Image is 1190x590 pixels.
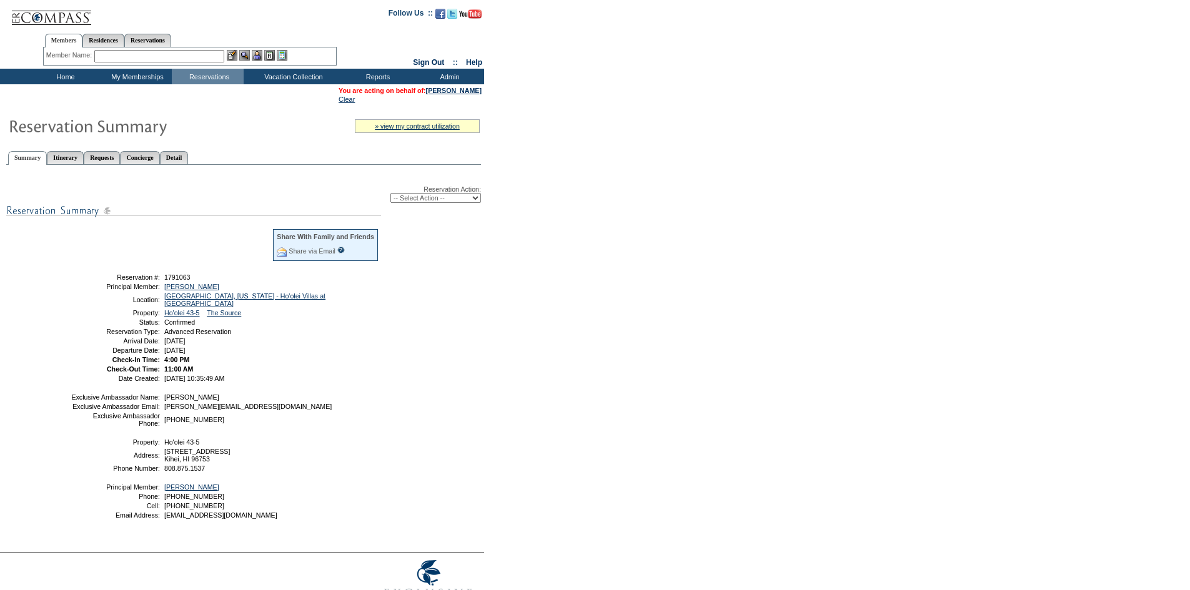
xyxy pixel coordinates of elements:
[71,318,160,326] td: Status:
[164,292,325,307] a: [GEOGRAPHIC_DATA], [US_STATE] - Ho'olei Villas at [GEOGRAPHIC_DATA]
[412,69,484,84] td: Admin
[289,247,335,255] a: Share via Email
[227,50,237,61] img: b_edit.gif
[277,233,374,240] div: Share With Family and Friends
[459,9,482,19] img: Subscribe to our YouTube Channel
[71,309,160,317] td: Property:
[340,69,412,84] td: Reports
[120,151,159,164] a: Concierge
[244,69,340,84] td: Vacation Collection
[71,292,160,307] td: Location:
[435,9,445,19] img: Become our fan on Facebook
[164,403,332,410] span: [PERSON_NAME][EMAIL_ADDRESS][DOMAIN_NAME]
[84,151,120,164] a: Requests
[71,393,160,401] td: Exclusive Ambassador Name:
[82,34,124,47] a: Residences
[124,34,171,47] a: Reservations
[71,438,160,446] td: Property:
[164,356,189,363] span: 4:00 PM
[71,493,160,500] td: Phone:
[160,151,189,164] a: Detail
[71,283,160,290] td: Principal Member:
[277,50,287,61] img: b_calculator.gif
[71,347,160,354] td: Departure Date:
[435,12,445,20] a: Become our fan on Facebook
[71,328,160,335] td: Reservation Type:
[164,375,224,382] span: [DATE] 10:35:49 AM
[71,511,160,519] td: Email Address:
[339,96,355,103] a: Clear
[164,365,193,373] span: 11:00 AM
[164,318,195,326] span: Confirmed
[447,12,457,20] a: Follow us on Twitter
[164,347,186,354] span: [DATE]
[71,483,160,491] td: Principal Member:
[239,50,250,61] img: View
[6,203,381,219] img: subTtlResSummary.gif
[112,356,160,363] strong: Check-In Time:
[71,448,160,463] td: Address:
[45,34,83,47] a: Members
[28,69,100,84] td: Home
[207,309,241,317] a: The Source
[71,502,160,509] td: Cell:
[164,493,224,500] span: [PHONE_NUMBER]
[71,337,160,345] td: Arrival Date:
[453,58,458,67] span: ::
[164,448,230,463] span: [STREET_ADDRESS] Kihei, HI 96753
[413,58,444,67] a: Sign Out
[71,375,160,382] td: Date Created:
[164,273,191,281] span: 1791063
[71,403,160,410] td: Exclusive Ambassador Email:
[164,328,231,335] span: Advanced Reservation
[6,185,481,203] div: Reservation Action:
[164,511,277,519] span: [EMAIL_ADDRESS][DOMAIN_NAME]
[459,12,482,20] a: Subscribe to our YouTube Channel
[71,412,160,427] td: Exclusive Ambassador Phone:
[8,151,47,165] a: Summary
[8,113,258,138] img: Reservaton Summary
[47,151,84,164] a: Itinerary
[71,273,160,281] td: Reservation #:
[71,465,160,472] td: Phone Number:
[164,309,200,317] a: Ho'olei 43-5
[100,69,172,84] td: My Memberships
[164,502,224,509] span: [PHONE_NUMBER]
[164,283,219,290] a: [PERSON_NAME]
[339,87,482,94] span: You are acting on behalf of:
[172,69,244,84] td: Reservations
[426,87,482,94] a: [PERSON_NAME]
[375,122,460,130] a: » view my contract utilization
[252,50,262,61] img: Impersonate
[164,416,224,423] span: [PHONE_NUMBER]
[466,58,482,67] a: Help
[107,365,160,373] strong: Check-Out Time:
[164,337,186,345] span: [DATE]
[389,7,433,22] td: Follow Us ::
[264,50,275,61] img: Reservations
[164,393,219,401] span: [PERSON_NAME]
[46,50,94,61] div: Member Name:
[164,465,205,472] span: 808.875.1537
[447,9,457,19] img: Follow us on Twitter
[164,438,200,446] span: Ho'olei 43-5
[164,483,219,491] a: [PERSON_NAME]
[337,247,345,253] input: What is this?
